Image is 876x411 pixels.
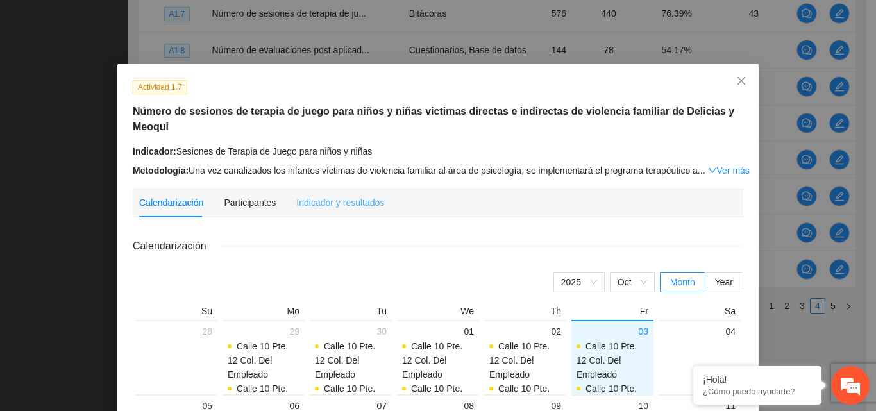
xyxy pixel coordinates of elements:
th: Sa [656,305,743,320]
span: Calendarización [133,238,217,254]
span: Calle 10 Pte. 12 Col. Del Empleado [315,341,375,380]
span: Calle 10 Pte. 12 Col. Del Empleado [577,341,637,380]
span: down [708,166,717,175]
td: 2025-10-02 [482,320,569,394]
span: Calle 10 Pte. 12 Col. Del Empleado [489,341,550,380]
th: Fr [569,305,656,320]
span: Oct [618,273,647,292]
span: Calle 10 Pte. 12 Col. Del Empleado [228,341,288,380]
div: 01 [402,324,474,339]
div: Chatee con nosotros ahora [67,65,215,82]
th: Su [133,305,220,320]
span: Actividad 1.7 [133,80,187,94]
div: 29 [228,324,299,339]
div: Participantes [224,196,276,210]
div: Sesiones de Terapia de Juego para niños y niñas [133,144,743,158]
span: close [736,76,746,86]
div: 03 [577,324,648,339]
td: 2025-09-30 [307,320,394,394]
div: Una vez canalizados los infantes víctimas de violencia familiar al área de psicología; se impleme... [133,164,743,178]
textarea: Escriba su mensaje y pulse “Intro” [6,274,244,319]
div: Calendarización [139,196,203,210]
a: Expand [708,165,750,176]
span: Month [670,277,695,287]
div: 04 [664,324,736,339]
th: Tu [307,305,394,320]
span: ... [698,165,705,176]
span: Calle 10 Pte. 12 Col. Del Empleado [402,341,462,380]
h5: Número de sesiones de terapia de juego para niños y niñas victimas directas e indirectas de viole... [133,104,743,135]
div: Indicador y resultados [296,196,384,210]
div: 30 [315,324,387,339]
span: 2025 [561,273,597,292]
div: ¡Hola! [703,374,812,385]
td: 2025-10-03 [569,320,656,394]
td: 2025-10-04 [656,320,743,394]
div: 28 [140,324,212,339]
th: Mo [220,305,307,320]
strong: Indicador: [133,146,176,156]
td: 2025-09-28 [133,320,220,394]
p: ¿Cómo puedo ayudarte? [703,387,812,396]
th: Th [482,305,569,320]
td: 2025-09-29 [220,320,307,394]
strong: Metodología: [133,165,189,176]
th: We [394,305,482,320]
span: Estamos en línea. [74,133,177,263]
span: Year [715,277,733,287]
div: 02 [489,324,561,339]
td: 2025-10-01 [394,320,482,394]
button: Close [724,64,759,99]
div: Minimizar ventana de chat en vivo [210,6,241,37]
